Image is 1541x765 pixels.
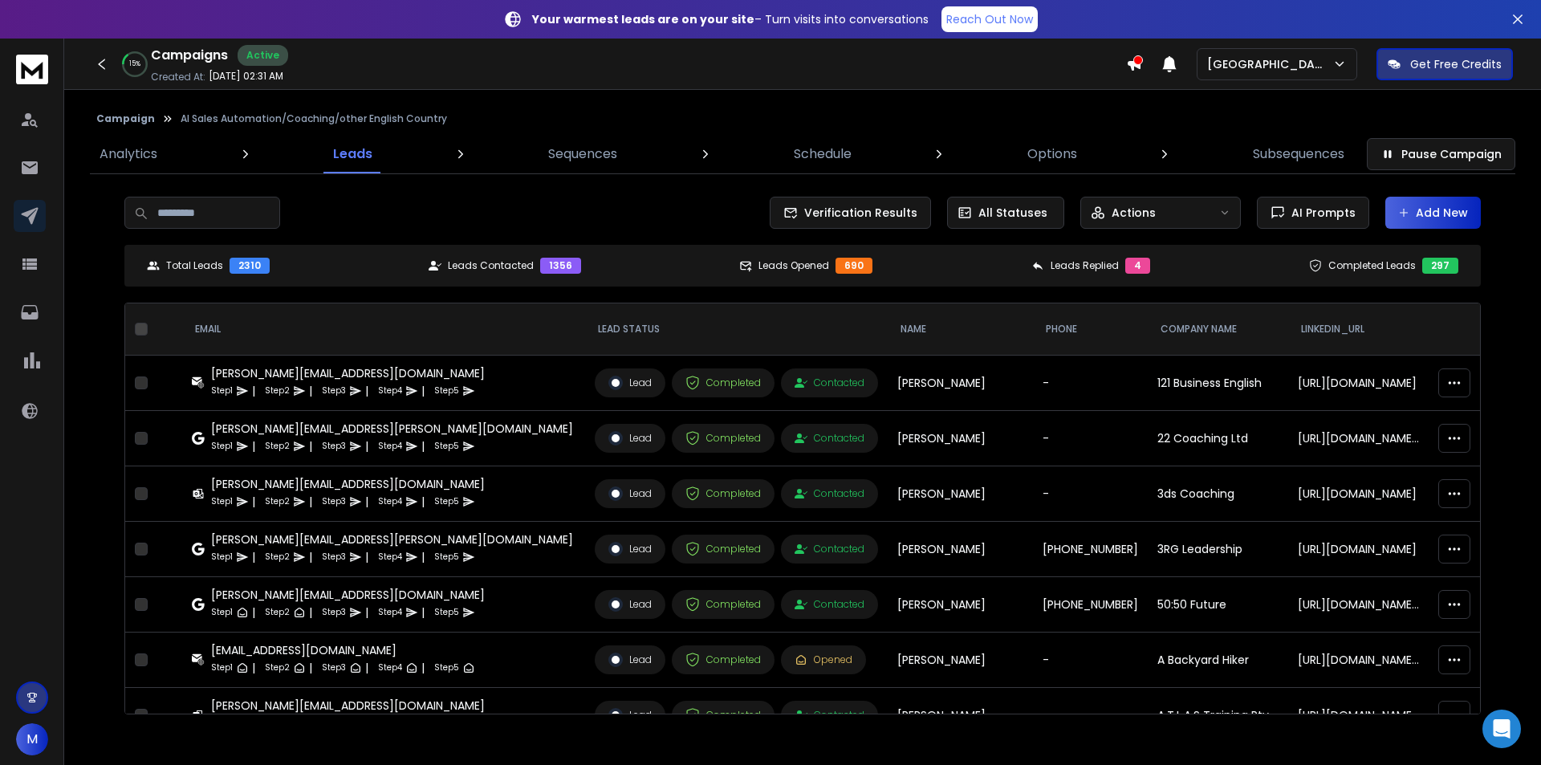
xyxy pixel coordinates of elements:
p: Step 3 [322,494,346,510]
div: Contacted [795,543,864,555]
p: | [365,494,368,510]
div: 297 [1422,258,1458,274]
button: Campaign [96,112,155,125]
p: | [365,660,368,676]
td: A.T.L.A.S Training Pty Ltd [1148,688,1288,743]
button: Pause Campaign [1367,138,1515,170]
p: Step 2 [265,604,290,621]
a: Sequences [539,135,627,173]
p: | [421,494,425,510]
img: logo [16,55,48,84]
td: [PERSON_NAME] [888,633,1033,688]
p: | [309,604,312,621]
p: | [252,438,255,454]
th: NAME [888,303,1033,356]
th: linkedin_url [1288,303,1429,356]
p: Subsequences [1253,144,1344,164]
p: Step 1 [211,660,233,676]
p: | [309,383,312,399]
div: Lead [608,431,652,446]
div: Contacted [795,487,864,500]
p: Actions [1112,205,1156,221]
p: Step 4 [378,383,402,399]
td: [URL][DOMAIN_NAME][PERSON_NAME] [1288,633,1429,688]
div: Completed [685,486,761,501]
p: | [421,660,425,676]
div: [PERSON_NAME][EMAIL_ADDRESS][DOMAIN_NAME] [211,587,485,603]
td: 50:50 Future [1148,577,1288,633]
p: Leads [333,144,372,164]
td: 3ds Coaching [1148,466,1288,522]
p: | [365,438,368,454]
p: Step 4 [378,438,402,454]
div: Contacted [795,598,864,611]
p: Step 3 [322,438,346,454]
div: 4 [1125,258,1150,274]
p: Step 4 [378,604,402,621]
td: [URL][DOMAIN_NAME][PERSON_NAME] [1288,688,1429,743]
div: Lead [608,376,652,390]
p: 15 % [129,59,140,69]
p: | [309,494,312,510]
p: Step 5 [434,660,459,676]
p: Leads Opened [758,259,829,272]
td: [PERSON_NAME] [888,522,1033,577]
p: [DATE] 02:31 AM [209,70,283,83]
div: [PERSON_NAME][EMAIL_ADDRESS][DOMAIN_NAME] [211,476,485,492]
td: - [1033,688,1148,743]
p: | [365,383,368,399]
p: Step 2 [265,383,290,399]
div: 2310 [230,258,270,274]
div: Completed [685,653,761,667]
p: | [252,660,255,676]
p: Step 5 [434,494,459,510]
p: | [309,549,312,565]
p: | [421,604,425,621]
p: Step 2 [265,438,290,454]
th: Company Name [1148,303,1288,356]
div: 1356 [540,258,581,274]
p: Analytics [100,144,157,164]
div: Active [238,45,288,66]
p: Step 5 [434,604,459,621]
button: Get Free Credits [1376,48,1513,80]
td: [PERSON_NAME] [888,411,1033,466]
p: | [421,383,425,399]
div: Completed [685,431,761,446]
div: Lead [608,653,652,667]
p: | [421,438,425,454]
th: LEAD STATUS [585,303,888,356]
button: Verification Results [770,197,931,229]
p: Completed Leads [1328,259,1416,272]
p: | [252,549,255,565]
div: Lead [608,542,652,556]
p: Step 4 [378,660,402,676]
div: 690 [836,258,872,274]
button: M [16,723,48,755]
div: Lead [608,597,652,612]
div: Completed [685,708,761,722]
div: [EMAIL_ADDRESS][DOMAIN_NAME] [211,642,475,658]
td: 121 Business English [1148,356,1288,411]
td: [PHONE_NUMBER] [1033,577,1148,633]
td: [PERSON_NAME] [888,688,1033,743]
p: Step 2 [265,660,290,676]
a: Leads [323,135,382,173]
div: [PERSON_NAME][EMAIL_ADDRESS][PERSON_NAME][DOMAIN_NAME] [211,531,573,547]
p: Step 2 [265,494,290,510]
div: [PERSON_NAME][EMAIL_ADDRESS][DOMAIN_NAME] [211,365,485,381]
button: AI Prompts [1257,197,1369,229]
p: | [309,660,312,676]
p: | [365,604,368,621]
h1: Campaigns [151,46,228,65]
th: EMAIL [182,303,585,356]
p: | [421,549,425,565]
td: - [1033,356,1148,411]
td: [URL][DOMAIN_NAME][PERSON_NAME] [1288,411,1429,466]
p: Leads Replied [1051,259,1119,272]
a: Options [1018,135,1087,173]
p: Step 1 [211,494,233,510]
td: - [1033,633,1148,688]
span: Verification Results [798,205,917,221]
